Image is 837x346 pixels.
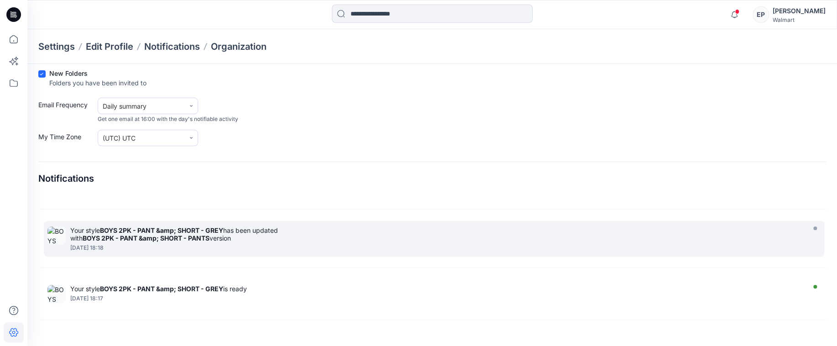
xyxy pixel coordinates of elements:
a: Notifications [144,40,200,53]
div: Your style has been updated with version [70,226,802,242]
div: Thursday, September 18, 2025 18:17 [70,295,802,302]
label: Email Frequency [38,100,93,123]
strong: BOYS 2PK - PANT &amp; SHORT - PANTS [83,234,209,242]
p: Settings [38,40,75,53]
img: BOYS 2PK - PANT & SHORT - PANTS [47,226,66,245]
div: Folders you have been invited to [49,78,146,88]
div: New Folders [49,68,146,78]
strong: BOYS 2PK - PANT &amp; SHORT - GREY [100,285,223,293]
img: BOYS 2PK - PANT & SHORT - SHORT [47,285,66,303]
div: Your style is ready [70,285,802,293]
div: Walmart [773,16,826,23]
div: (UTC) UTC [103,133,180,143]
div: [PERSON_NAME] [773,5,826,16]
div: Thursday, September 18, 2025 18:18 [70,245,802,251]
span: Get one email at 16:00 with the day's notifiable activity [98,115,238,123]
div: EP [753,6,769,23]
div: Daily summary [103,101,180,111]
label: My Time Zone [38,132,93,146]
a: Edit Profile [86,40,133,53]
h4: Notifications [38,173,94,184]
strong: BOYS 2PK - PANT &amp; SHORT - GREY [100,226,223,234]
a: Organization [211,40,267,53]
